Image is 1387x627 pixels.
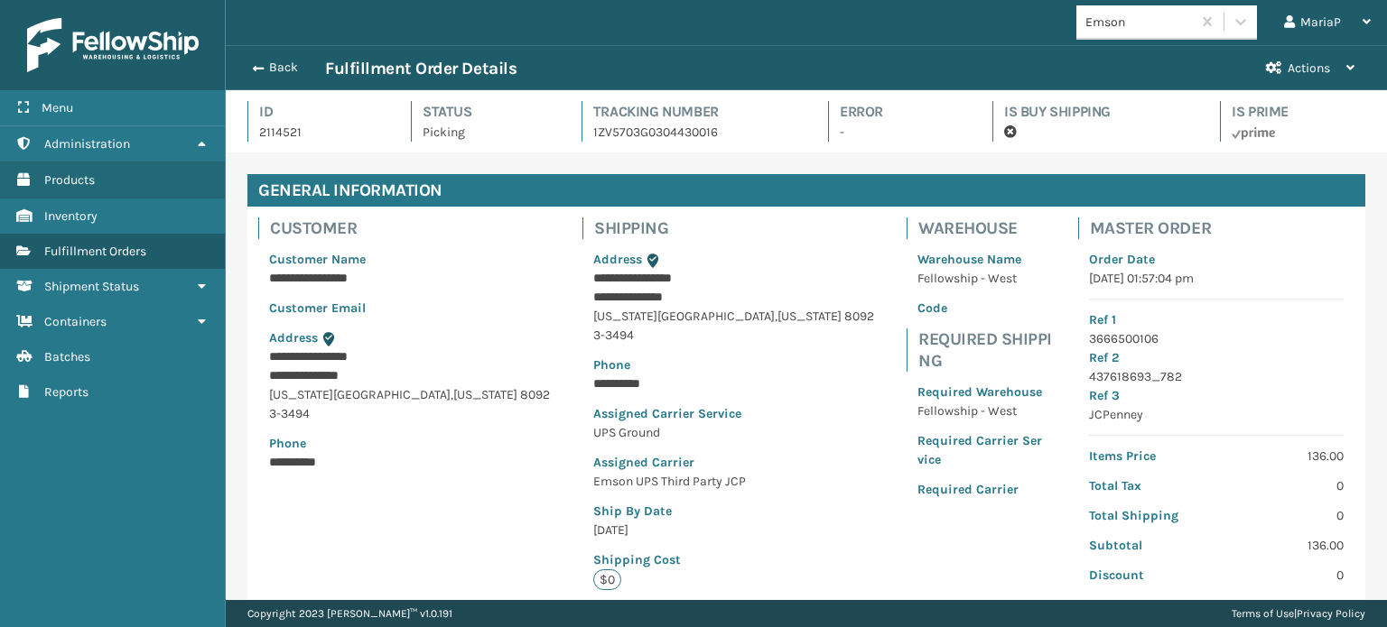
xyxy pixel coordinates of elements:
[27,18,199,72] img: logo
[1089,348,1344,367] p: Ref 2
[1089,447,1205,466] p: Items Price
[44,314,107,329] span: Containers
[269,250,550,269] p: Customer Name
[918,217,1057,239] h4: Warehouse
[242,60,325,76] button: Back
[1227,536,1344,555] p: 136.00
[1089,329,1344,348] p: 3666500106
[593,404,874,423] p: Assigned Carrier Service
[247,174,1365,207] h4: General Information
[259,123,378,142] p: 2114521
[1288,60,1330,76] span: Actions
[594,217,885,239] h4: Shipping
[44,208,98,224] span: Inventory
[593,502,874,521] p: Ship By Date
[269,387,451,402] span: [US_STATE][GEOGRAPHIC_DATA]
[593,423,874,442] p: UPS Ground
[453,387,517,402] span: [US_STATE]
[325,58,517,79] h3: Fulfillment Order Details
[1232,607,1294,620] a: Terms of Use
[44,172,95,188] span: Products
[917,269,1046,288] p: Fellowship - West
[1232,101,1365,123] h4: Is Prime
[1089,536,1205,555] p: Subtotal
[1089,476,1205,495] p: Total Tax
[917,250,1046,269] p: Warehouse Name
[1089,269,1344,288] p: [DATE] 01:57:04 pm
[1089,595,1205,622] p: Total Paid
[451,387,453,402] span: ,
[593,569,621,590] p: $0
[840,123,960,142] p: -
[775,309,777,324] span: ,
[593,453,874,472] p: Assigned Carrier
[593,472,874,491] p: Emson UPS Third Party JCP
[269,299,550,318] p: Customer Email
[44,244,146,259] span: Fulfillment Orders
[593,101,796,123] h4: Tracking Number
[593,550,874,569] p: Shipping Cost
[917,480,1046,499] p: Required Carrier
[1089,250,1344,269] p: Order Date
[1250,46,1371,90] button: Actions
[44,349,90,364] span: Batches
[1090,217,1354,239] h4: Master Order
[917,299,1046,318] p: Code
[917,383,1046,401] p: Required Warehouse
[269,434,550,453] p: Phone
[593,123,796,142] p: 1ZV5703G0304430016
[259,101,378,123] h4: Id
[270,217,561,239] h4: Customer
[917,431,1046,469] p: Required Carrier Service
[1089,367,1344,386] p: 437618693_782
[42,100,73,115] span: Menu
[44,384,88,400] span: Reports
[1227,566,1344,585] p: 0
[423,101,549,123] h4: Status
[44,136,130,152] span: Administration
[1232,600,1365,627] div: |
[44,279,139,294] span: Shipment Status
[593,355,874,374] p: Phone
[918,328,1057,372] h4: Required Shipping
[1227,595,1344,622] p: 136
[593,252,642,267] span: Address
[1089,310,1344,329] p: Ref 1
[917,401,1046,420] p: Fellowship - West
[1089,405,1344,424] p: JCPenney
[840,101,960,123] h4: Error
[1297,607,1365,620] a: Privacy Policy
[593,309,775,324] span: [US_STATE][GEOGRAPHIC_DATA]
[1089,386,1344,405] p: Ref 3
[1227,447,1344,466] p: 136.00
[1089,566,1205,585] p: Discount
[593,521,874,539] p: [DATE]
[1004,101,1187,123] h4: Is Buy Shipping
[777,309,842,324] span: [US_STATE]
[1227,506,1344,525] p: 0
[247,600,452,627] p: Copyright 2023 [PERSON_NAME]™ v 1.0.191
[269,330,318,346] span: Address
[423,123,549,142] p: Picking
[1085,13,1193,32] div: Emson
[1089,506,1205,525] p: Total Shipping
[1227,476,1344,495] p: 0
